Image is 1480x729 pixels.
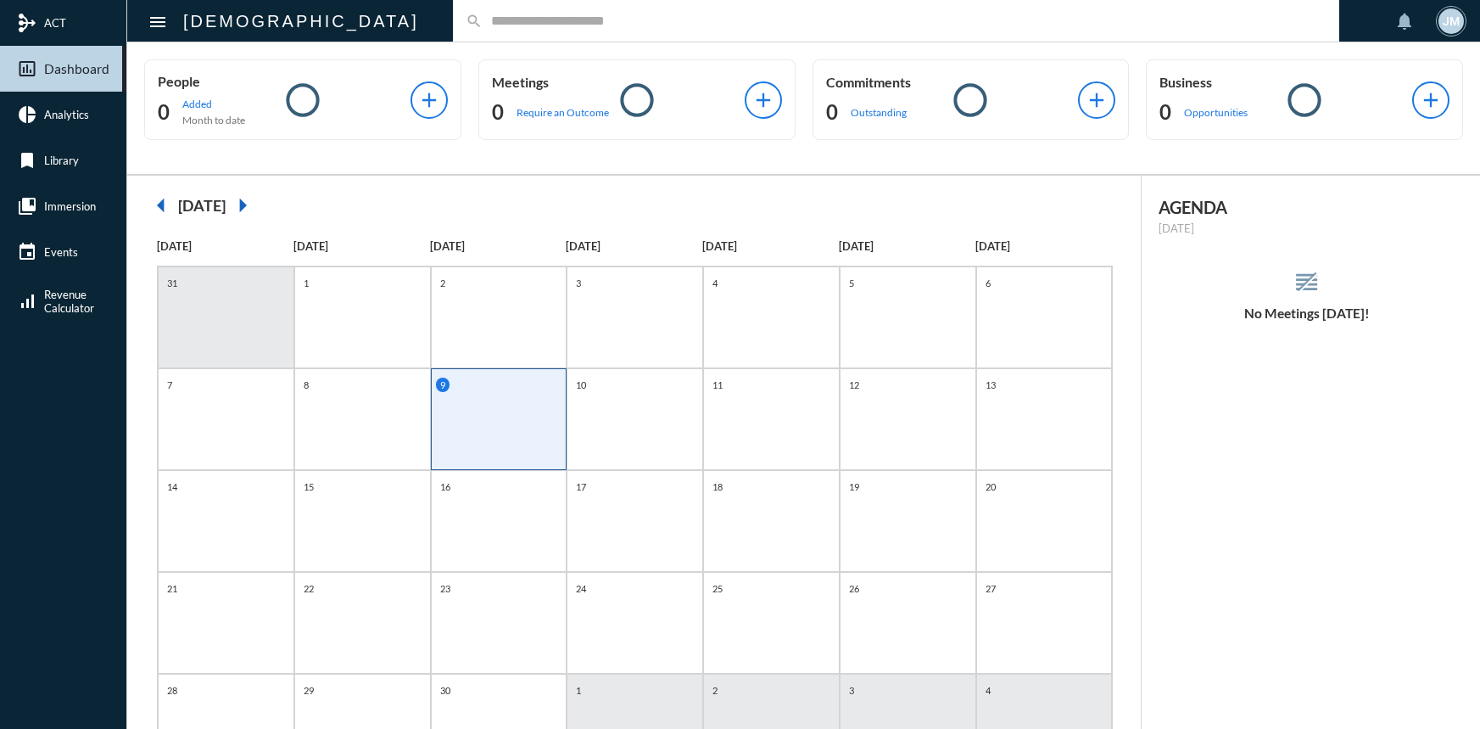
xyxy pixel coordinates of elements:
[299,276,313,290] p: 1
[975,239,1112,253] p: [DATE]
[1159,197,1455,217] h2: AGENDA
[1293,268,1321,296] mat-icon: reorder
[981,581,1000,596] p: 27
[839,239,975,253] p: [DATE]
[148,12,168,32] mat-icon: Side nav toggle icon
[708,479,727,494] p: 18
[708,276,722,290] p: 4
[163,683,182,698] p: 28
[572,276,585,290] p: 3
[845,479,863,494] p: 19
[436,683,455,698] p: 30
[466,13,483,30] mat-icon: search
[1394,11,1415,31] mat-icon: notifications
[430,239,567,253] p: [DATE]
[44,199,96,213] span: Immersion
[299,581,318,596] p: 22
[845,378,863,392] p: 12
[44,108,89,121] span: Analytics
[178,196,226,215] h2: [DATE]
[183,8,419,35] h2: [DEMOGRAPHIC_DATA]
[44,61,109,76] span: Dashboard
[44,16,66,30] span: ACT
[163,276,182,290] p: 31
[17,196,37,216] mat-icon: collections_bookmark
[226,188,260,222] mat-icon: arrow_right
[708,581,727,596] p: 25
[17,242,37,262] mat-icon: event
[572,581,590,596] p: 24
[17,13,37,33] mat-icon: mediation
[1159,222,1455,235] p: [DATE]
[293,239,430,253] p: [DATE]
[1142,306,1472,321] h5: No Meetings [DATE]!
[981,378,1000,392] p: 13
[299,479,318,494] p: 15
[436,479,455,494] p: 16
[141,4,175,38] button: Toggle sidenav
[163,479,182,494] p: 14
[44,288,94,315] span: Revenue Calculator
[44,245,78,259] span: Events
[708,378,727,392] p: 11
[17,59,37,79] mat-icon: insert_chart_outlined
[299,683,318,698] p: 29
[981,683,995,698] p: 4
[1438,8,1464,34] div: JM
[44,154,79,167] span: Library
[702,239,839,253] p: [DATE]
[436,378,450,392] p: 9
[144,188,178,222] mat-icon: arrow_left
[17,104,37,125] mat-icon: pie_chart
[163,581,182,596] p: 21
[157,239,293,253] p: [DATE]
[572,479,590,494] p: 17
[981,276,995,290] p: 6
[436,581,455,596] p: 23
[17,291,37,311] mat-icon: signal_cellular_alt
[845,683,858,698] p: 3
[17,150,37,171] mat-icon: bookmark
[572,683,585,698] p: 1
[299,378,313,392] p: 8
[572,378,590,392] p: 10
[163,378,176,392] p: 7
[566,239,702,253] p: [DATE]
[981,479,1000,494] p: 20
[436,276,450,290] p: 2
[708,683,722,698] p: 2
[845,276,858,290] p: 5
[845,581,863,596] p: 26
